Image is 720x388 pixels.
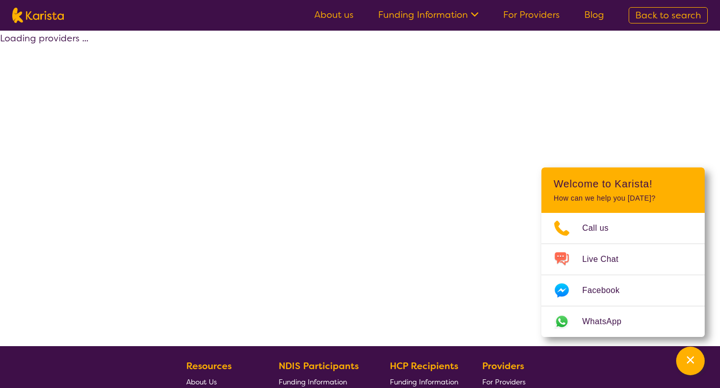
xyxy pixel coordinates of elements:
[582,314,634,329] span: WhatsApp
[503,9,560,21] a: For Providers
[186,360,232,372] b: Resources
[582,283,632,298] span: Facebook
[541,167,705,337] div: Channel Menu
[482,360,524,372] b: Providers
[541,306,705,337] a: Web link opens in a new tab.
[584,9,604,21] a: Blog
[582,221,621,236] span: Call us
[378,9,479,21] a: Funding Information
[186,377,217,386] span: About Us
[554,178,692,190] h2: Welcome to Karista!
[390,360,458,372] b: HCP Recipients
[314,9,354,21] a: About us
[554,194,692,203] p: How can we help you [DATE]?
[279,360,359,372] b: NDIS Participants
[482,377,526,386] span: For Providers
[629,7,708,23] a: Back to search
[541,213,705,337] ul: Choose channel
[676,347,705,375] button: Channel Menu
[635,9,701,21] span: Back to search
[12,8,64,23] img: Karista logo
[582,252,631,267] span: Live Chat
[390,377,458,386] span: Funding Information
[279,377,347,386] span: Funding Information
